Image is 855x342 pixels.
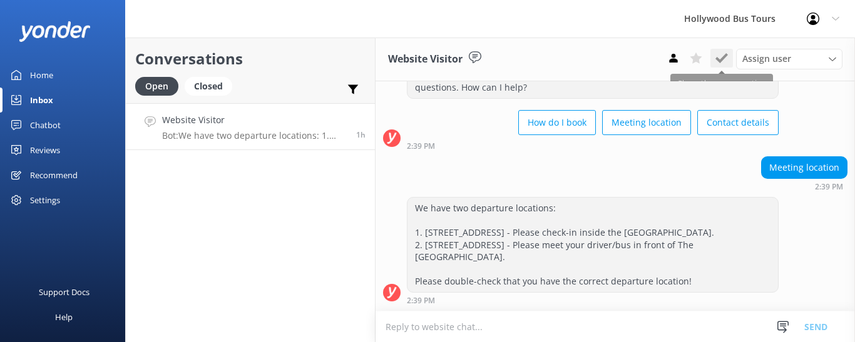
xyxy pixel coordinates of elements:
[185,79,238,93] a: Closed
[19,21,91,42] img: yonder-white-logo.png
[30,113,61,138] div: Chatbot
[55,304,73,329] div: Help
[407,141,779,150] div: Aug 30 2025 02:39pm (UTC -07:00) America/Tijuana
[742,52,791,66] span: Assign user
[135,47,366,71] h2: Conversations
[407,198,778,292] div: We have two departure locations: 1. [STREET_ADDRESS] - Please check-in inside the [GEOGRAPHIC_DAT...
[30,138,60,163] div: Reviews
[39,279,90,304] div: Support Docs
[407,64,778,98] div: Hey there 👋 I'm a virtual assistant for Hollywood Bus Tours, here to answer your questions. How c...
[407,297,435,304] strong: 2:39 PM
[407,143,435,150] strong: 2:39 PM
[162,130,347,141] p: Bot: We have two departure locations: 1. [STREET_ADDRESS] - Please check-in inside the [GEOGRAPHI...
[126,103,375,150] a: Website VisitorBot:We have two departure locations: 1. [STREET_ADDRESS] - Please check-in inside ...
[30,63,53,88] div: Home
[185,77,232,96] div: Closed
[762,157,847,178] div: Meeting location
[388,51,463,68] h3: Website Visitor
[407,296,779,304] div: Aug 30 2025 02:39pm (UTC -07:00) America/Tijuana
[356,129,366,140] span: Aug 30 2025 02:39pm (UTC -07:00) America/Tijuana
[518,110,596,135] button: How do I book
[30,163,78,188] div: Recommend
[162,113,347,127] h4: Website Visitor
[135,77,178,96] div: Open
[602,110,691,135] button: Meeting location
[761,182,847,191] div: Aug 30 2025 02:39pm (UTC -07:00) America/Tijuana
[30,88,53,113] div: Inbox
[697,110,779,135] button: Contact details
[135,79,185,93] a: Open
[815,183,843,191] strong: 2:39 PM
[30,188,60,213] div: Settings
[736,49,842,69] div: Assign User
